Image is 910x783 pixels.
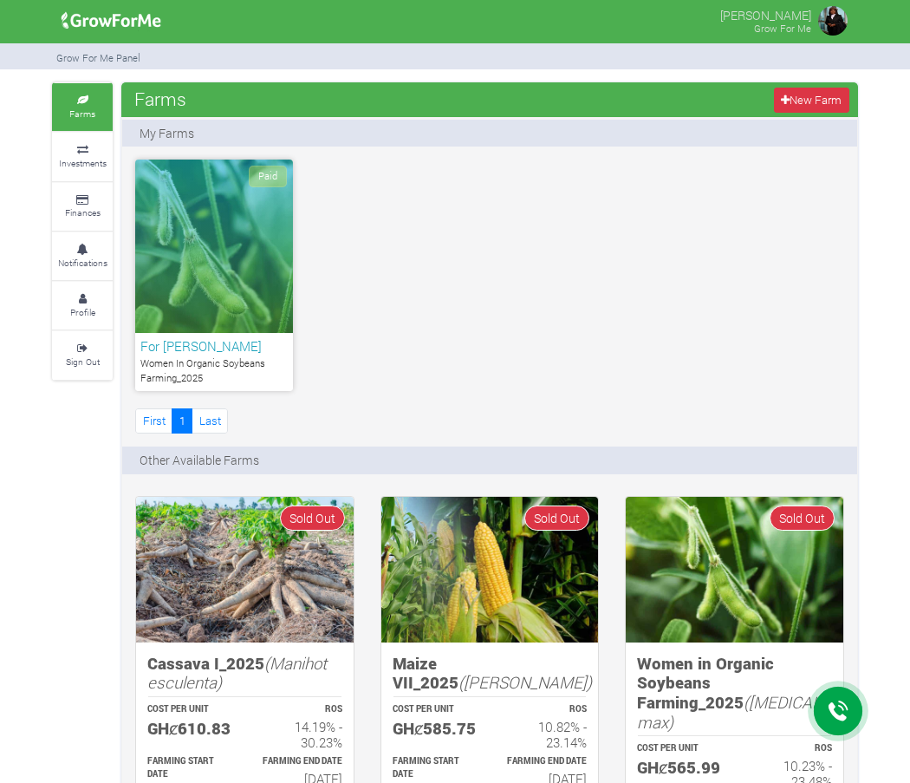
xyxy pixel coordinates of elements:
[58,257,107,269] small: Notifications
[637,758,718,778] h5: GHȼ565.99
[816,3,850,38] img: growforme image
[637,742,718,755] p: COST PER UNIT
[147,755,229,781] p: Estimated Farming Start Date
[393,654,588,693] h5: Maize VII_2025
[260,703,341,716] p: ROS
[505,755,587,768] p: Estimated Farming End Date
[172,408,192,434] a: 1
[52,83,113,131] a: Farms
[637,691,871,733] i: ([MEDICAL_DATA] max)
[637,654,832,732] h5: Women in Organic Soybeans Farming_2025
[135,160,293,391] a: Paid For [PERSON_NAME] Women In Organic Soybeans Farming_2025
[52,232,113,280] a: Notifications
[130,82,191,116] span: Farms
[140,356,288,386] p: Women In Organic Soybeans Farming_2025
[147,719,229,739] h5: GHȼ610.83
[147,654,342,693] h5: Cassava I_2025
[140,124,194,142] p: My Farms
[147,652,327,694] i: (Manihot esculenta)
[393,755,474,781] p: Estimated Farming Start Date
[774,88,849,113] a: New Farm
[249,166,287,187] span: Paid
[136,497,354,643] img: growforme image
[52,133,113,180] a: Investments
[393,703,474,716] p: COST PER UNIT
[52,282,113,330] a: Profile
[65,206,101,219] small: Finances
[70,306,95,318] small: Profile
[192,408,228,434] a: Last
[770,506,835,531] span: Sold Out
[458,671,592,693] i: ([PERSON_NAME])
[260,719,341,750] h6: 14.19% - 30.23%
[260,755,341,768] p: Estimated Farming End Date
[140,451,259,469] p: Other Available Farms
[381,497,599,643] img: growforme image
[505,703,587,716] p: ROS
[56,51,140,64] small: Grow For Me Panel
[66,356,100,368] small: Sign Out
[69,108,95,120] small: Farms
[52,183,113,231] a: Finances
[135,408,172,434] a: First
[55,3,167,38] img: growforme image
[52,331,113,379] a: Sign Out
[754,22,811,35] small: Grow For Me
[280,506,345,531] span: Sold Out
[505,719,587,750] h6: 10.82% - 23.14%
[524,506,589,531] span: Sold Out
[147,703,229,716] p: COST PER UNIT
[59,157,107,169] small: Investments
[626,497,843,643] img: growforme image
[393,719,474,739] h5: GHȼ585.75
[751,742,832,755] p: ROS
[135,408,228,434] nav: Page Navigation
[720,3,811,24] p: [PERSON_NAME]
[140,338,288,354] h6: For [PERSON_NAME]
